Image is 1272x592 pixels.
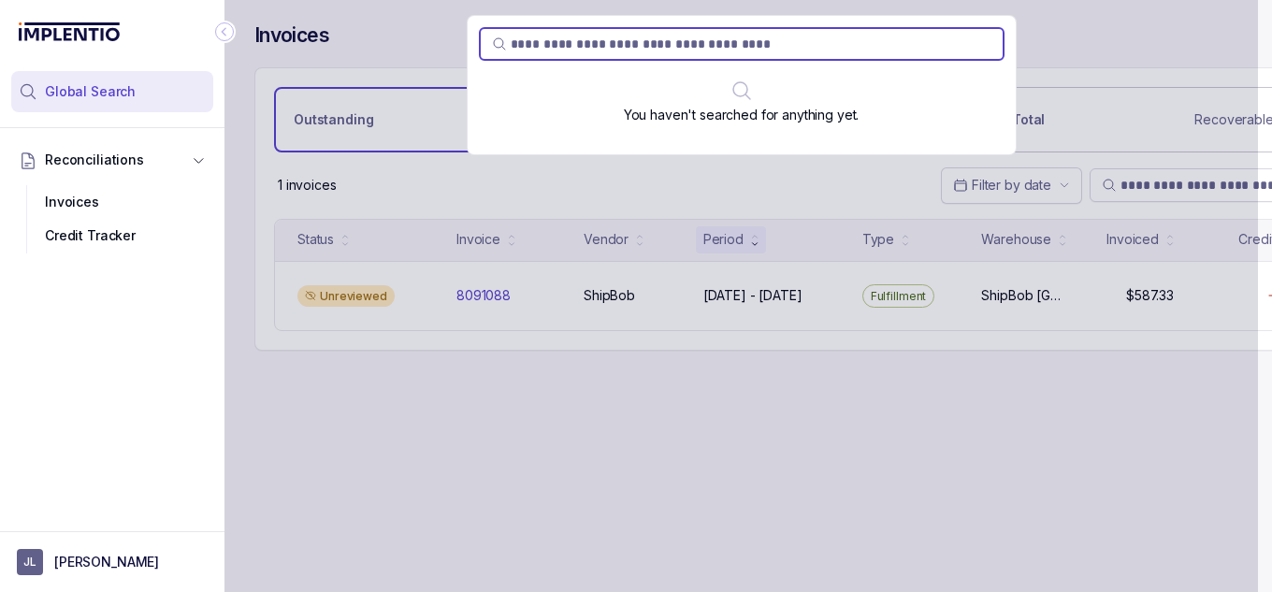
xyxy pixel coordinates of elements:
[11,181,213,257] div: Reconciliations
[17,549,208,575] button: User initials[PERSON_NAME]
[17,549,43,575] span: User initials
[45,151,144,169] span: Reconciliations
[26,185,198,219] div: Invoices
[213,21,236,43] div: Collapse Icon
[45,82,136,101] span: Global Search
[11,139,213,180] button: Reconciliations
[26,219,198,253] div: Credit Tracker
[54,553,159,571] p: [PERSON_NAME]
[624,106,860,124] p: You haven't searched for anything yet.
